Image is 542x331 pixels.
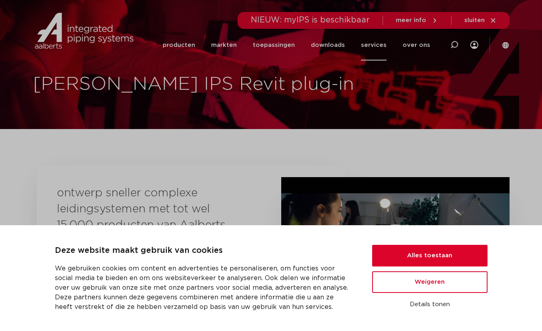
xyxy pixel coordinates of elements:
[253,30,295,61] a: toepassingen
[55,264,353,312] p: We gebruiken cookies om content en advertenties te personaliseren, om functies voor social media ...
[403,30,430,61] a: over ons
[372,298,488,311] button: Details tonen
[163,30,430,61] nav: Menu
[33,72,538,97] h1: [PERSON_NAME] IPS Revit plug-in
[55,244,353,257] p: Deze website maakt gebruik van cookies
[464,17,485,23] span: sluiten
[57,185,233,249] h3: ontwerp sneller complexe leidingsystemen met tot wel 15.000 producten van Aalberts integrated pip...
[211,30,237,61] a: markten
[470,29,478,61] div: my IPS
[375,224,415,264] div: Video afspelen
[372,271,488,293] button: Weigeren
[464,17,497,24] a: sluiten
[251,16,370,24] span: NIEUW: myIPS is beschikbaar
[361,30,387,61] a: services
[372,245,488,266] button: Alles toestaan
[163,30,195,61] a: producten
[311,30,345,61] a: downloads
[396,17,438,24] a: meer info
[396,17,426,23] span: meer info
